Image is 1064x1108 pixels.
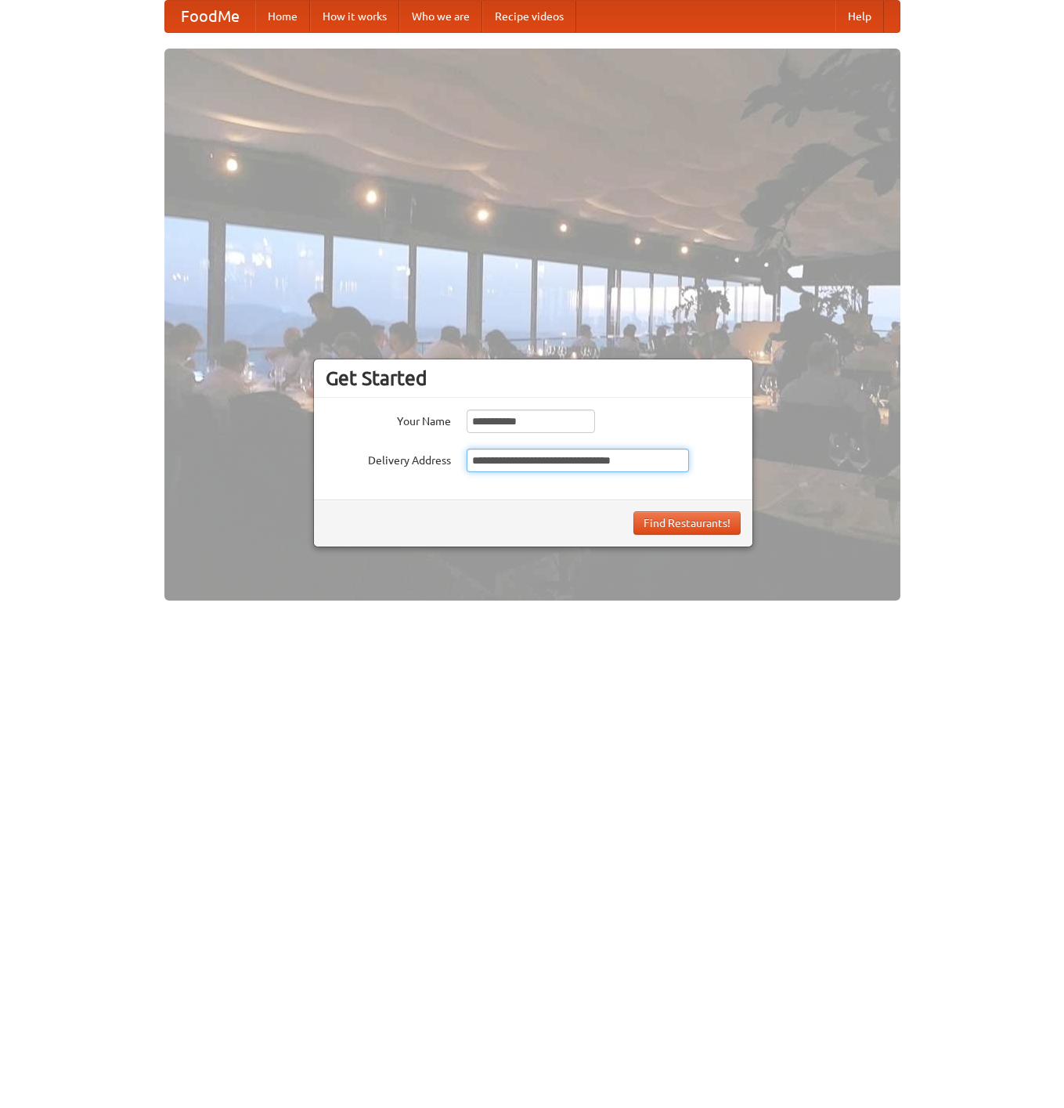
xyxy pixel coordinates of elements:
a: FoodMe [165,1,255,32]
button: Find Restaurants! [633,511,741,535]
a: Help [835,1,884,32]
a: Who we are [399,1,482,32]
h3: Get Started [326,366,741,390]
label: Your Name [326,410,451,429]
a: Recipe videos [482,1,576,32]
a: Home [255,1,310,32]
a: How it works [310,1,399,32]
label: Delivery Address [326,449,451,468]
